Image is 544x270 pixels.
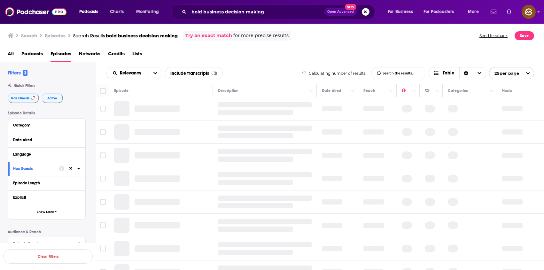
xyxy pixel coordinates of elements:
[100,199,106,205] span: Toggle select row
[488,6,499,17] a: Show notifications dropdown
[47,96,57,100] span: Active
[387,87,395,95] button: Column Actions
[419,7,463,17] button: open menu
[410,87,418,95] button: Column Actions
[522,5,536,19] span: Logged in as hey85204
[107,71,149,75] button: open menu
[13,166,55,171] div: Has Guests
[448,87,468,95] div: Categories
[8,70,27,76] h2: Filters
[149,67,162,79] button: open menu
[73,33,178,39] a: Search Results:bold business decision making
[345,4,356,10] span: New
[13,179,80,187] button: Episode Length
[79,49,100,62] a: Networks
[327,10,354,13] span: Open Advanced
[79,7,98,16] span: Podcasts
[428,67,486,79] button: Choose View
[478,31,509,41] button: Send feedback
[100,246,106,251] span: Toggle select row
[502,87,512,95] div: Hosts
[8,111,86,115] p: Episode Details
[402,87,411,95] div: Power Score
[100,152,106,158] span: Toggle select row
[13,193,80,201] button: Explicit
[424,7,454,16] span: For Podcasters
[110,7,124,16] span: Charts
[132,7,167,17] button: open menu
[13,181,76,185] div: Episode Length
[324,8,357,16] button: Open AdvancedNew
[100,129,106,135] span: Toggle select row
[13,242,75,246] div: Episode Reach
[21,33,37,39] h3: Search
[349,87,357,95] button: Column Actions
[75,7,106,17] button: open menu
[302,71,369,76] div: Calculating number of results...
[37,210,54,214] span: Show More
[13,240,80,248] button: Episode Reach
[504,6,514,17] a: Show notifications dropdown
[100,176,106,181] span: Toggle select row
[42,93,63,103] button: Active
[13,195,76,200] div: Explicit
[13,165,59,173] button: Has Guests
[73,33,178,39] div: Search Results:
[13,136,80,144] button: Date Aired
[459,67,473,79] div: Sort Direction
[106,67,162,79] h2: Choose List sort
[11,96,29,100] span: Has Guests
[136,7,159,16] span: Monitoring
[120,71,144,75] span: Relevancy
[3,249,93,264] button: Clear Filters
[189,7,324,17] input: Search podcasts, credits, & more...
[13,152,76,157] div: Language
[307,87,315,95] button: Column Actions
[13,150,80,158] button: Language
[51,49,71,62] a: Episodes
[443,71,454,75] span: Table
[322,87,341,95] div: Date Aired
[13,121,80,129] button: Category
[489,68,519,78] span: 25 per page
[383,7,421,17] button: open menu
[21,49,43,62] a: Podcasts
[100,106,106,112] span: Toggle select row
[488,87,495,95] button: Column Actions
[132,49,142,62] a: Lists
[522,5,536,19] img: User Profile
[108,49,125,62] a: Credits
[515,31,534,40] button: Save
[23,70,27,76] span: 3
[177,4,381,19] div: Search podcasts, credits, & more...
[8,49,14,62] a: All
[522,5,536,19] button: Show profile menu
[106,33,178,39] span: bold business decision making
[8,230,86,234] p: Audience & Reach
[463,7,487,17] button: open menu
[114,87,128,95] div: Episode
[8,93,39,103] button: Has Guests
[13,138,76,142] div: Date Aired
[233,32,289,39] span: for more precise results
[106,7,128,17] a: Charts
[468,7,479,16] span: More
[185,32,232,39] a: Try an exact match
[5,6,66,18] img: Podchaser - Follow, Share and Rate Podcasts
[14,83,35,88] span: Quick Filters
[8,205,85,219] button: Show More
[165,67,223,79] div: Include transcripts
[489,67,534,79] button: open menu
[388,7,413,16] span: For Business
[433,87,441,95] button: Column Actions
[218,87,238,95] div: Description
[100,222,106,228] span: Toggle select row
